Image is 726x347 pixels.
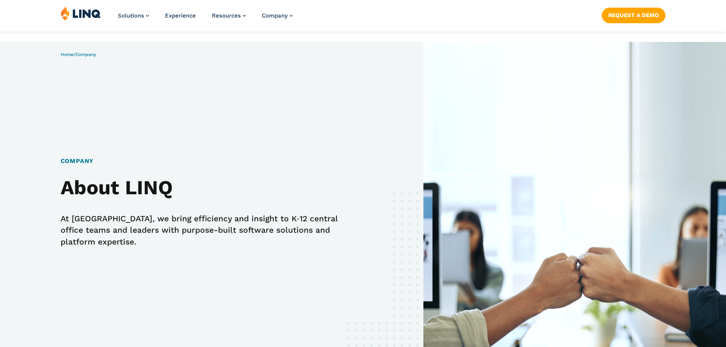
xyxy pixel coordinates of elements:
[118,12,149,19] a: Solutions
[212,12,246,19] a: Resources
[212,12,241,19] span: Resources
[61,213,347,247] p: At [GEOGRAPHIC_DATA], we bring efficiency and insight to K‑12 central office teams and leaders wi...
[118,12,144,19] span: Solutions
[118,6,293,31] nav: Primary Navigation
[262,12,293,19] a: Company
[262,12,288,19] span: Company
[61,52,96,57] span: /
[61,157,347,166] h1: Company
[75,52,96,57] span: Company
[61,6,101,21] img: LINQ | K‑12 Software
[165,12,196,19] a: Experience
[61,52,74,57] a: Home
[602,6,665,23] nav: Button Navigation
[61,176,347,199] h2: About LINQ
[602,8,665,23] a: Request a Demo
